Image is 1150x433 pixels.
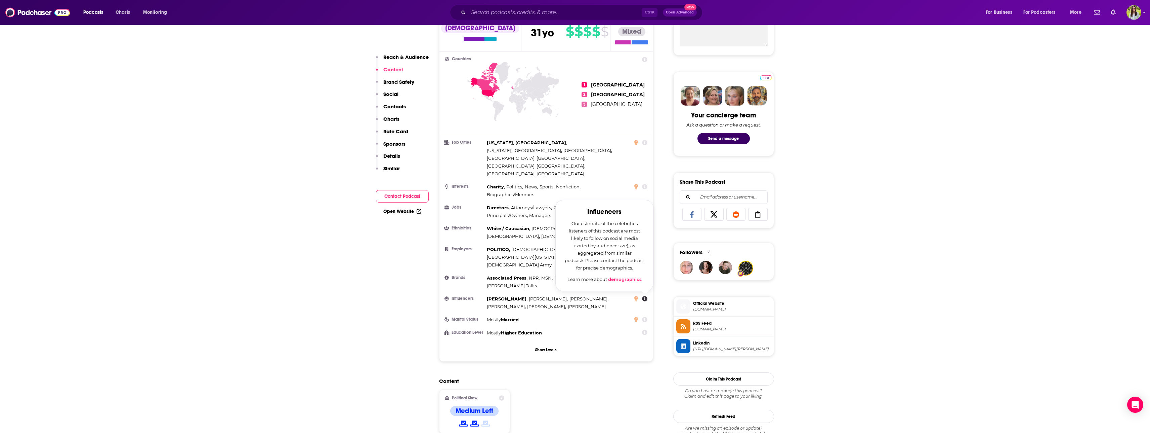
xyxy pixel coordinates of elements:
span: [GEOGRAPHIC_DATA] [591,92,645,98]
p: Our estimate of the celebrities listeners of this podcast are most likely to follow on social med... [564,220,645,272]
p: Charts [383,116,399,122]
span: , [487,246,510,253]
span: White / Caucasian [487,226,529,231]
span: , [487,139,567,147]
h3: Jobs [445,205,484,210]
div: Your concierge team [691,111,756,119]
button: Contact Podcast [376,190,429,203]
h3: Share This Podcast [680,179,725,185]
span: , [506,183,523,191]
span: [PERSON_NAME] [569,296,607,301]
span: , [541,274,553,282]
span: [DEMOGRAPHIC_DATA] [531,226,584,231]
span: , [487,183,505,191]
h2: Political Skew [452,396,477,400]
span: , [487,274,527,282]
img: Barbara Profile [703,86,722,106]
span: Company Presidents [554,205,599,210]
span: RSS Feed [693,320,771,326]
span: Followers [680,249,702,255]
img: dggpa5 [680,261,693,274]
h2: Content [439,378,648,384]
span: , [487,225,530,232]
span: [GEOGRAPHIC_DATA] [591,101,642,107]
span: , [529,295,568,303]
span: Ctrl K [642,8,657,17]
span: [PERSON_NAME] Talks [487,283,537,288]
button: Sponsors [376,141,406,153]
a: Share on X/Twitter [704,208,724,221]
button: Similar [376,165,400,178]
span: , [487,253,560,261]
button: Contacts [376,103,406,116]
span: $ [592,26,600,37]
img: User Profile [1126,5,1141,20]
span: Attorneys/Lawyers [511,205,551,210]
p: Show Less [535,348,553,352]
h3: Influencers [445,296,484,301]
p: Details [383,153,400,159]
img: Jon Profile [747,86,767,106]
span: [GEOGRAPHIC_DATA], [GEOGRAPHIC_DATA] [487,171,584,176]
span: Nonfiction [556,184,580,189]
p: Sponsors [383,141,406,147]
span: 1 [582,82,587,87]
p: Rate Card [383,128,408,135]
button: open menu [138,7,176,18]
span: , [540,183,554,191]
span: , [563,147,612,154]
p: Brand Safety [383,79,414,85]
p: Reach & Audience [383,54,429,60]
span: Charts [116,8,130,17]
span: , [525,183,538,191]
span: Official Website [693,300,771,306]
span: Countries [452,57,471,61]
button: Social [376,91,398,103]
a: Show notifications dropdown [1091,7,1103,18]
div: Claim and edit this page to your liking. [673,388,774,399]
h3: Brands [445,276,484,280]
img: Seyfert [739,261,753,275]
span: , [529,274,540,282]
div: Open Intercom Messenger [1127,397,1143,413]
span: 3 [582,102,587,107]
span: [GEOGRAPHIC_DATA][US_STATE] [487,254,559,260]
span: , [531,225,585,232]
span: Do you host or manage this podcast? [673,388,774,394]
button: open menu [981,7,1021,18]
span: News [525,184,537,189]
p: Contacts [383,103,406,110]
img: Jules Profile [725,86,744,106]
h3: Top Cities [445,140,484,145]
img: Podchaser - Follow, Share and Rate Podcasts [5,6,70,19]
span: POLITICO [487,247,509,252]
span: , [487,162,585,170]
a: Copy Link [748,208,768,221]
span: $ [566,26,574,37]
h3: Education Level [445,330,484,335]
span: , [556,183,581,191]
span: , [487,295,527,303]
a: bgough [719,261,732,274]
span: Monitoring [143,8,167,17]
button: open menu [79,7,112,18]
span: , [511,246,564,253]
span: Politics [506,184,522,189]
span: Logged in as meaghanyoungblood [1126,5,1141,20]
div: Mixed [618,27,645,36]
p: Social [383,91,398,97]
span: Open Advanced [666,11,694,14]
span: Associated Press [487,275,526,281]
span: For Podcasters [1023,8,1056,17]
input: Search podcasts, credits, & more... [468,7,642,18]
span: [DEMOGRAPHIC_DATA] Army [487,262,552,267]
span: Directors [487,205,509,210]
a: demographics [608,277,642,282]
button: open menu [1019,7,1065,18]
span: More [1070,8,1081,17]
button: Brand Safety [376,79,414,91]
span: [DEMOGRAPHIC_DATA] [487,233,539,239]
span: Managers [529,213,551,218]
